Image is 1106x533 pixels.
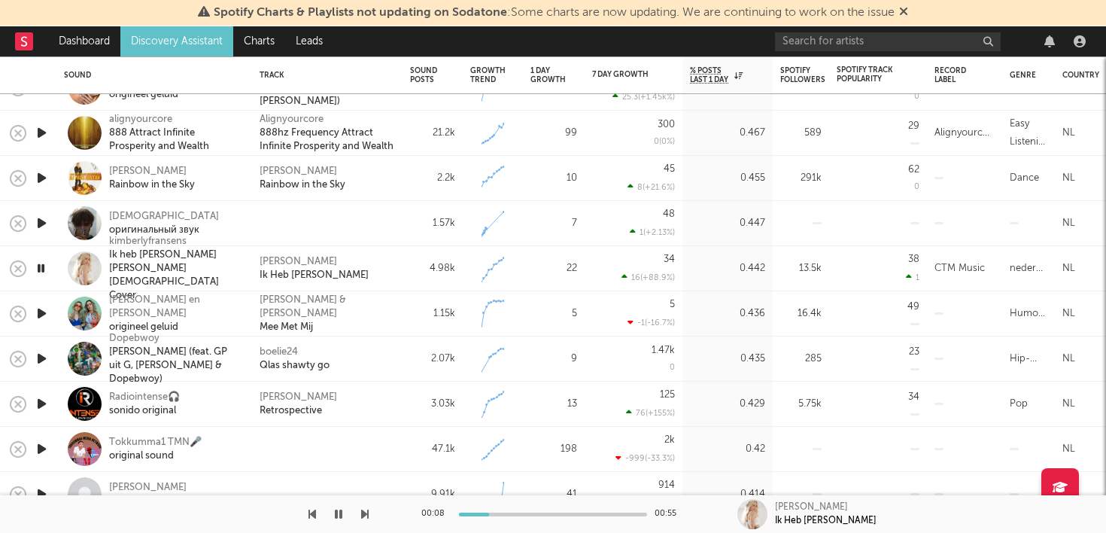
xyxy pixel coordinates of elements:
[109,88,187,102] div: origineel geluid
[1010,350,1047,368] div: Hip-Hop/Rap
[260,165,337,178] a: [PERSON_NAME]
[775,514,877,528] div: Ik Heb [PERSON_NAME]
[775,32,1001,51] input: Search for artists
[658,120,675,129] div: 300
[410,215,455,233] div: 1.57k
[410,350,455,368] div: 2.07k
[109,332,241,386] a: Dopebwoy[PERSON_NAME] (feat. GP uit G, [PERSON_NAME] & Dopebwoy)
[109,165,195,192] a: [PERSON_NAME]Rainbow in the Sky
[260,404,322,418] a: Retrospective
[109,113,241,154] a: alignyourcore888 Attract Infinite Prosperity and Wealth
[214,7,895,19] span: : Some charts are now updating. We are continuing to work on the issue
[109,481,199,508] a: [PERSON_NAME]оригинальный звук
[48,26,120,56] a: Dashboard
[690,66,731,84] span: % Posts Last 1 Day
[260,178,345,192] div: Rainbow in the Sky
[260,391,337,404] a: [PERSON_NAME]
[690,260,765,278] div: 0.442
[109,248,241,303] div: Ik heb [PERSON_NAME] [PERSON_NAME][DEMOGRAPHIC_DATA] Cover
[664,254,675,264] div: 34
[109,294,241,321] div: [PERSON_NAME] en [PERSON_NAME]
[109,294,241,334] a: [PERSON_NAME] en [PERSON_NAME]origineel geluid
[780,260,822,278] div: 13.5k
[260,321,313,334] a: Mee Met Mij
[907,302,919,312] div: 49
[109,224,219,237] div: оригинальный звук
[621,273,675,282] div: 16 ( +88.9 % )
[690,124,765,142] div: 0.467
[530,124,577,142] div: 99
[664,164,675,174] div: 45
[909,347,919,357] div: 23
[530,395,577,413] div: 13
[260,359,330,373] a: Qlas shawty go
[1062,350,1075,368] div: NL
[109,436,202,463] a: Tokkumma1 TMN🎤original sound
[109,113,241,126] div: alignyourcore
[908,392,919,402] div: 34
[260,113,324,126] a: Alignyourcore
[630,227,675,237] div: 1 ( +2.13 % )
[592,70,652,79] div: 7 Day Growth
[260,294,395,321] a: [PERSON_NAME] & [PERSON_NAME]
[670,364,675,372] div: 0
[410,66,437,84] div: Sound Posts
[837,65,897,84] div: Spotify Track Popularity
[530,305,577,323] div: 5
[120,26,233,56] a: Discovery Assistant
[899,7,908,19] span: Dismiss
[775,501,848,514] div: [PERSON_NAME]
[260,255,337,269] a: [PERSON_NAME]
[410,395,455,413] div: 3.03k
[470,66,508,84] div: Growth Trend
[934,66,972,84] div: Record Label
[109,346,241,386] div: [PERSON_NAME] (feat. GP uit G, [PERSON_NAME] & Dopebwoy)
[530,215,577,233] div: 7
[233,26,285,56] a: Charts
[908,121,919,131] div: 29
[914,183,919,191] div: 0
[1010,260,1047,278] div: nederpop
[260,346,298,359] a: boelie24
[1062,71,1099,80] div: Country
[780,395,822,413] div: 5.75k
[690,395,765,413] div: 0.429
[109,126,241,154] div: 888 Attract Infinite Prosperity and Wealth
[530,486,577,504] div: 41
[1062,260,1075,278] div: NL
[530,350,577,368] div: 9
[1062,215,1075,233] div: NL
[690,169,765,187] div: 0.455
[906,273,919,282] div: 1
[109,321,241,334] div: origineel geluid
[1062,305,1075,323] div: NL
[214,7,507,19] span: Spotify Charts & Playlists not updating on Sodatone
[530,440,577,458] div: 198
[109,436,202,449] div: Tokkumma1 TMN🎤
[410,440,455,458] div: 47.1k
[260,81,395,108] div: Zonnebril (feat. [PERSON_NAME])
[663,209,675,219] div: 48
[1010,169,1039,187] div: Dance
[109,391,180,404] div: Radiointense🎧
[64,71,237,80] div: Sound
[109,235,241,248] div: kimberlyfransens
[109,210,219,224] div: [DEMOGRAPHIC_DATA]
[109,210,219,237] a: [DEMOGRAPHIC_DATA]оригинальный звук
[410,169,455,187] div: 2.2k
[260,269,369,282] a: Ik Heb [PERSON_NAME]
[260,126,395,154] a: 888hz Frequency Attract Infinite Prosperity and Wealth
[1062,169,1075,187] div: NL
[780,305,822,323] div: 16.4k
[658,480,675,490] div: 914
[410,305,455,323] div: 1.15k
[109,495,199,508] div: оригинальный звук
[654,138,675,146] div: 0 ( 0 % )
